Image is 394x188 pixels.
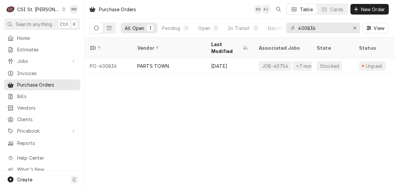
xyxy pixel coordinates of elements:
[17,35,77,41] span: Home
[273,4,284,14] button: Open search
[4,91,80,102] a: Bills
[214,25,218,32] div: 0
[17,93,77,100] span: Bills
[17,140,77,147] span: Reports
[300,6,313,13] div: Table
[17,166,76,173] span: What's New
[17,127,67,134] span: Pricebook
[148,25,152,32] div: 1
[360,6,386,13] span: New Order
[69,5,79,14] div: BW
[137,44,199,51] div: Vendor
[69,5,79,14] div: Brad Wicks's Avatar
[363,23,389,33] button: View
[254,5,263,14] div: BW
[4,164,80,175] a: Go to What's New
[4,125,80,136] a: Go to Pricebook
[350,4,389,14] button: New Order
[4,18,80,30] button: Search anythingCtrlK
[261,63,289,69] div: JOB-40754
[17,104,77,111] span: Vendors
[84,58,132,74] div: PO-400836
[125,25,144,32] div: All Open
[4,102,80,113] a: Vendors
[211,41,242,55] div: Last Modified
[4,44,80,55] a: Estimates
[162,25,180,32] div: Pending
[330,6,344,13] div: Cards
[4,114,80,125] a: Clients
[17,177,32,182] span: Create
[4,79,80,90] a: Purchase Orders
[259,44,306,51] div: Associated Jobs
[17,6,60,13] div: CSI St. [PERSON_NAME]
[228,25,250,32] div: In Transit
[6,5,15,14] div: C
[90,44,125,51] div: ID
[73,21,76,28] span: K
[4,68,80,79] a: Invoices
[4,56,80,67] a: Go to Jobs
[254,25,258,32] div: 0
[137,63,169,69] div: PARTS TOWN
[206,58,253,74] div: [DATE]
[261,5,271,14] div: KJ
[184,25,188,32] div: 0
[261,5,271,14] div: Ken Jiricek's Avatar
[6,5,15,14] div: CSI St. Louis's Avatar
[17,81,77,88] span: Purchase Orders
[60,21,68,28] span: Ctrl
[198,25,210,32] div: Open
[319,63,340,69] div: Stocked
[17,46,77,53] span: Estimates
[349,23,360,33] button: Erase input
[268,25,289,32] div: Delivered
[4,138,80,148] a: Reports
[17,154,76,161] span: Help Center
[254,5,263,14] div: Brad Wicks's Avatar
[295,63,315,69] div: +7 more
[365,63,383,69] div: Unpaid
[4,33,80,43] a: Home
[16,21,52,28] span: Search anything
[4,152,80,163] a: Go to Help Center
[17,58,67,65] span: Jobs
[317,44,348,51] div: State
[372,25,386,32] span: View
[17,116,77,123] span: Clients
[73,176,76,183] span: C
[17,70,77,77] span: Invoices
[298,23,347,33] input: Keyword search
